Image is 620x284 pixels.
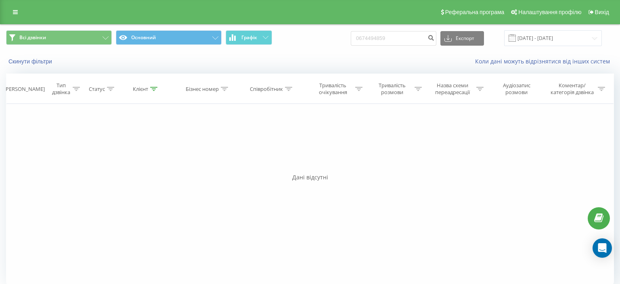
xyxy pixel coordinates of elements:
[186,86,219,93] div: Бізнес номер
[250,86,283,93] div: Співробітник
[445,9,505,15] span: Реферальна програма
[518,9,581,15] span: Налаштування профілю
[133,86,148,93] div: Клієнт
[431,82,474,96] div: Назва схеми переадресації
[116,30,222,45] button: Основний
[226,30,272,45] button: Графік
[440,31,484,46] button: Експорт
[89,86,105,93] div: Статус
[6,30,112,45] button: Всі дзвінки
[372,82,413,96] div: Тривалість розмови
[4,86,45,93] div: [PERSON_NAME]
[493,82,540,96] div: Аудіозапис розмови
[19,34,46,41] span: Всі дзвінки
[312,82,353,96] div: Тривалість очікування
[475,57,614,65] a: Коли дані можуть відрізнятися вiд інших систем
[241,35,257,40] span: Графік
[549,82,596,96] div: Коментар/категорія дзвінка
[593,238,612,258] div: Open Intercom Messenger
[51,82,71,96] div: Тип дзвінка
[6,58,56,65] button: Скинути фільтри
[595,9,609,15] span: Вихід
[351,31,436,46] input: Пошук за номером
[6,173,614,181] div: Дані відсутні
